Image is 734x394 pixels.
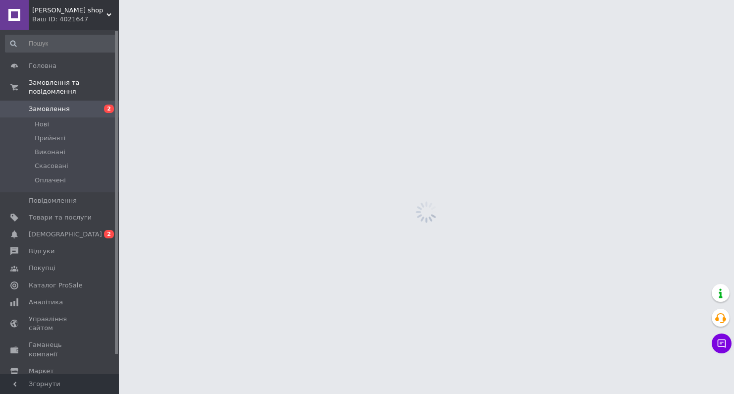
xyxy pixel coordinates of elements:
[35,120,49,129] span: Нові
[32,15,119,24] div: Ваш ID: 4021647
[29,230,102,239] span: [DEMOGRAPHIC_DATA]
[29,281,82,290] span: Каталог ProSale
[29,78,119,96] span: Замовлення та повідомлення
[712,334,732,353] button: Чат з покупцем
[5,35,117,53] input: Пошук
[413,199,440,225] img: spinner_grey-bg-hcd09dd2d8f1a785e3413b09b97f8118e7.gif
[29,315,92,333] span: Управління сайтом
[32,6,106,15] span: perfetto shop
[29,196,77,205] span: Повідомлення
[29,61,56,70] span: Головна
[29,105,70,113] span: Замовлення
[35,148,65,157] span: Виконані
[29,247,54,256] span: Відгуки
[29,367,54,376] span: Маркет
[29,264,55,273] span: Покупці
[35,176,66,185] span: Оплачені
[29,340,92,358] span: Гаманець компанії
[104,230,114,238] span: 2
[29,213,92,222] span: Товари та послуги
[104,105,114,113] span: 2
[35,134,65,143] span: Прийняті
[35,162,68,170] span: Скасовані
[29,298,63,307] span: Аналітика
